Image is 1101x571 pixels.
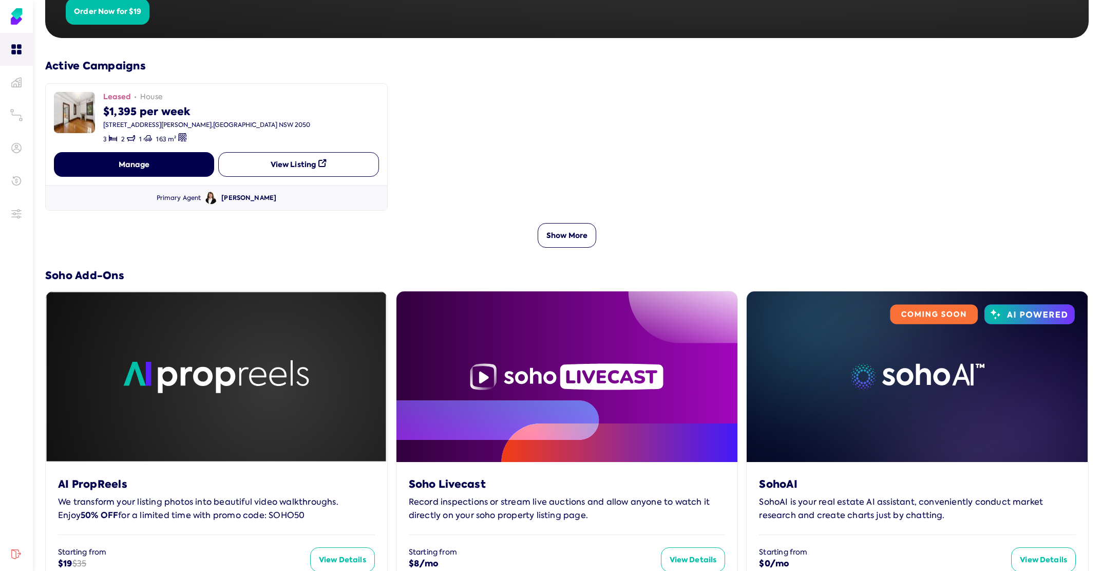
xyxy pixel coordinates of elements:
[54,92,95,133] img: image
[205,192,217,204] img: Avatar of Glenda Mullins
[81,509,118,521] b: 50% OFF
[157,194,201,202] div: Primary Agent
[66,6,149,16] a: Order Now for $19
[72,558,87,569] span: $35
[103,102,310,119] div: $1,395 per week
[54,152,214,177] button: Manage
[103,135,107,143] span: 3
[103,121,310,129] div: [STREET_ADDRESS][PERSON_NAME] , [GEOGRAPHIC_DATA] NSW 2050
[103,92,130,102] span: Leased
[759,477,1076,491] div: SohoAI
[45,59,1089,73] h3: Active Campaigns
[121,135,125,143] span: 2
[221,194,276,202] div: [PERSON_NAME]
[140,92,163,102] span: house
[139,135,142,143] span: 1
[409,557,661,570] div: $8/mo
[759,547,1011,558] div: Starting from
[409,495,726,522] div: Record inspections or stream live auctions and allow anyone to watch it directly on your soho pro...
[409,477,726,491] div: Soho Livecast
[156,135,176,143] span: 163 m²
[58,557,310,570] div: $19
[45,268,1089,283] h3: Soho Add-Ons
[759,495,1076,522] div: SohoAI is your real estate AI assistant, conveniently conduct market research and create charts j...
[58,477,375,491] div: AI PropReels
[759,557,1011,570] div: $0/mo
[409,547,661,558] div: Starting from
[58,547,310,558] div: Starting from
[218,152,378,177] button: View Listing
[58,495,375,522] div: We transform your listing photos into beautiful video walkthroughs. Enjoy for a limited time with...
[538,223,596,248] button: Show More
[8,8,25,25] img: Soho Agent Portal Home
